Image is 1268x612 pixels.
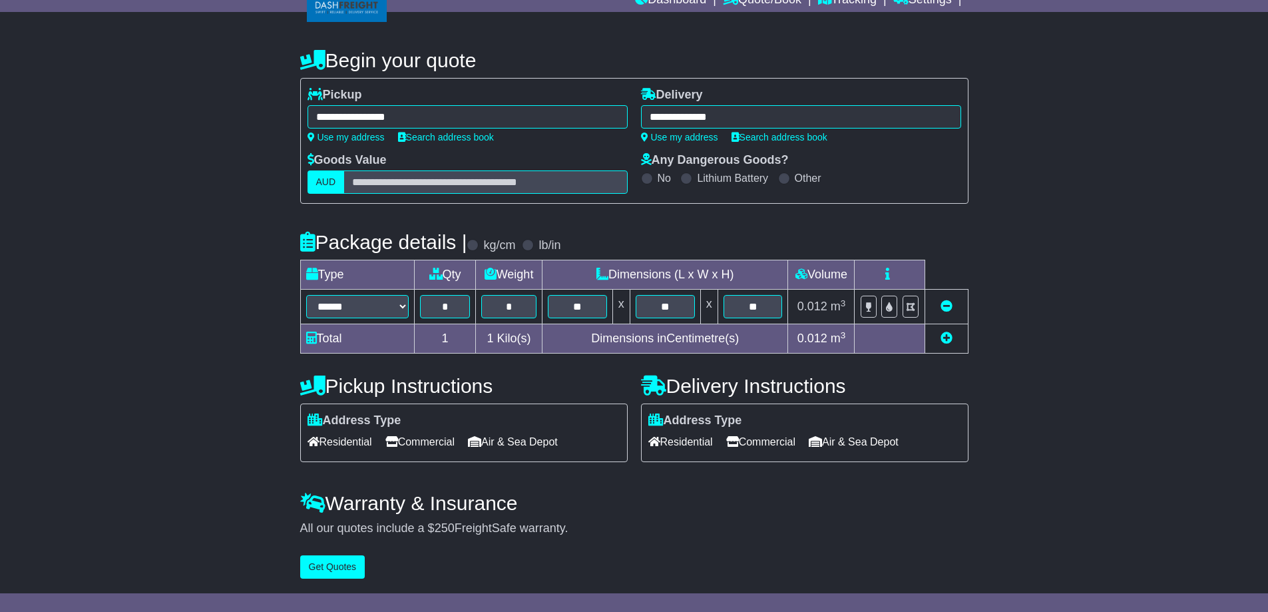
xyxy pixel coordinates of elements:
span: Commercial [726,432,795,452]
button: Get Quotes [300,555,365,579]
div: All our quotes include a $ FreightSafe warranty. [300,521,968,536]
label: Other [795,172,821,184]
td: x [700,290,718,324]
h4: Begin your quote [300,49,968,71]
label: Any Dangerous Goods? [641,153,789,168]
span: Air & Sea Depot [468,432,558,452]
label: No [658,172,671,184]
label: Address Type [648,414,742,428]
h4: Delivery Instructions [641,375,968,397]
a: Search address book [732,132,827,143]
span: Air & Sea Depot [809,432,899,452]
h4: Pickup Instructions [300,375,628,397]
span: m [831,332,846,345]
label: AUD [308,170,345,194]
td: Weight [476,260,542,290]
span: 0.012 [797,300,827,313]
a: Remove this item [941,300,952,313]
td: Total [300,324,415,354]
td: Dimensions (L x W x H) [542,260,788,290]
label: Pickup [308,88,362,103]
span: 250 [435,521,455,535]
td: Type [300,260,415,290]
td: Dimensions in Centimetre(s) [542,324,788,354]
span: 1 [487,332,494,345]
a: Use my address [308,132,385,143]
a: Search address book [398,132,494,143]
sup: 3 [841,330,846,340]
h4: Package details | [300,231,467,253]
span: Residential [648,432,713,452]
span: m [831,300,846,313]
td: x [612,290,630,324]
a: Add new item [941,332,952,345]
td: Qty [415,260,476,290]
label: lb/in [538,238,560,253]
h4: Warranty & Insurance [300,492,968,514]
label: Goods Value [308,153,387,168]
td: Kilo(s) [476,324,542,354]
a: Use my address [641,132,718,143]
sup: 3 [841,298,846,308]
span: Commercial [385,432,455,452]
td: Volume [788,260,855,290]
td: 1 [415,324,476,354]
label: Delivery [641,88,703,103]
label: kg/cm [483,238,515,253]
span: 0.012 [797,332,827,345]
span: Residential [308,432,372,452]
label: Lithium Battery [697,172,768,184]
label: Address Type [308,414,401,428]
